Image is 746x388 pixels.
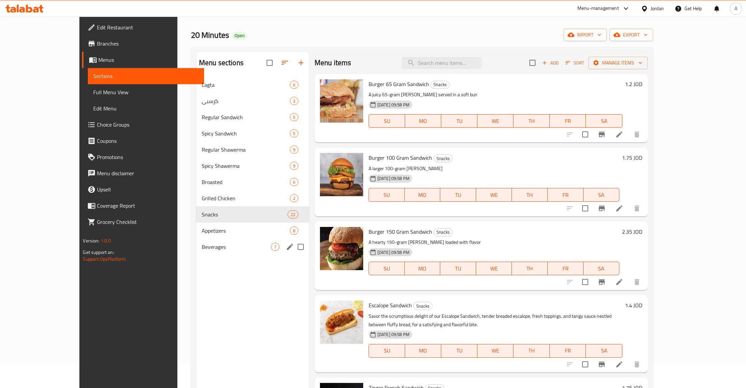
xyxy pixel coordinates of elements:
span: Edit Restaurant [97,23,199,31]
nav: Menu sections [196,74,309,258]
div: Beverages7edit [196,239,309,255]
span: Add item [540,58,561,68]
button: delete [629,356,645,372]
span: Snacks [202,210,288,218]
button: FR [550,344,586,358]
span: TH [515,264,545,274]
img: Burger 150 Gram Sandwich [320,227,363,270]
a: Coupons [82,133,204,149]
a: Edit menu item [615,278,623,286]
a: Grocery Checklist [82,214,204,230]
button: MO [405,344,441,358]
div: items [288,210,298,218]
span: SU [372,264,402,274]
button: TU [440,188,476,202]
span: MO [407,190,438,200]
a: Menus [82,52,204,68]
div: Open [232,32,247,40]
span: 20 Minutes [191,27,229,43]
span: كرسبي [202,97,290,105]
span: Version: [83,236,99,245]
span: MO [407,264,438,274]
button: TU [441,344,477,358]
span: WE [479,190,509,200]
a: Sections [88,68,204,84]
span: Snacks [434,155,452,162]
button: TU [441,114,477,128]
span: Grilled Chicken [202,194,290,202]
div: Snacks [430,81,450,89]
span: 5 [290,114,298,121]
span: Upsell [97,185,199,193]
a: Coverage Report [82,198,204,214]
span: Regular Shawerma [202,146,290,154]
a: Edit menu item [615,204,623,212]
span: SU [372,116,402,126]
button: WE [477,344,514,358]
div: Spicy Sandwich5 [196,125,309,141]
span: 9 [290,163,298,169]
div: Broasted6 [196,174,309,190]
button: SA [583,188,619,202]
button: Branch-specific-item [594,126,610,143]
button: MO [405,262,441,275]
button: import [564,29,607,41]
button: WE [477,114,514,128]
button: WE [476,188,512,202]
p: A hearty 150-gram [PERSON_NAME] loaded with flavor [369,238,619,247]
div: Snacks [433,228,453,236]
span: TH [516,346,547,356]
button: delete [629,126,645,143]
span: Menus [98,56,199,64]
span: Grocery Checklist [97,218,199,226]
span: Spicy Shawerma [202,162,290,170]
span: Sort items [561,58,589,68]
button: MO [405,188,441,202]
span: Select to update [578,275,592,289]
button: SU [369,262,405,275]
span: A [735,5,737,12]
div: Appetizers8 [196,223,309,239]
span: 6 [290,179,298,185]
span: SA [586,264,617,274]
a: Full Menu View [88,84,204,100]
button: Manage items [589,57,648,69]
button: TH [514,344,550,358]
button: MO [405,114,441,128]
span: [DATE] 09:58 PM [375,249,412,256]
span: Get support on: [83,248,114,257]
h6: 2.35 JOD [622,227,642,236]
span: FR [550,190,581,200]
span: Select to update [578,357,592,371]
span: Beverages [202,243,271,251]
h6: 1.2 JOD [625,79,642,89]
span: 9 [290,147,298,153]
div: Spicy Shawerma9 [196,158,309,174]
a: Edit menu item [615,360,623,368]
span: FR [552,116,583,126]
span: Burger 150 Gram Sandwich [369,227,432,237]
h6: 1.4 JOD [625,301,642,310]
button: TH [514,114,550,128]
a: Edit Menu [88,100,204,117]
span: Sort sections [277,55,293,71]
span: Coupons [97,137,199,145]
div: Jordan [651,5,664,12]
span: Appetizers [202,227,290,235]
div: items [290,146,298,154]
span: Snacks [414,302,432,310]
button: Branch-specific-item [594,274,610,290]
span: SA [589,116,619,126]
span: Menu disclaimer [97,169,199,177]
span: 6 [290,82,298,88]
button: Branch-specific-item [594,200,610,216]
a: Edit Restaurant [82,19,204,35]
button: Sort [564,58,586,68]
span: Coverage Report [97,202,199,210]
button: TU [440,262,476,275]
img: Escalope Sandwich [320,301,363,344]
div: Lagta6 [196,77,309,93]
span: TU [444,346,475,356]
button: FR [548,188,583,202]
span: Snacks [431,81,449,88]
